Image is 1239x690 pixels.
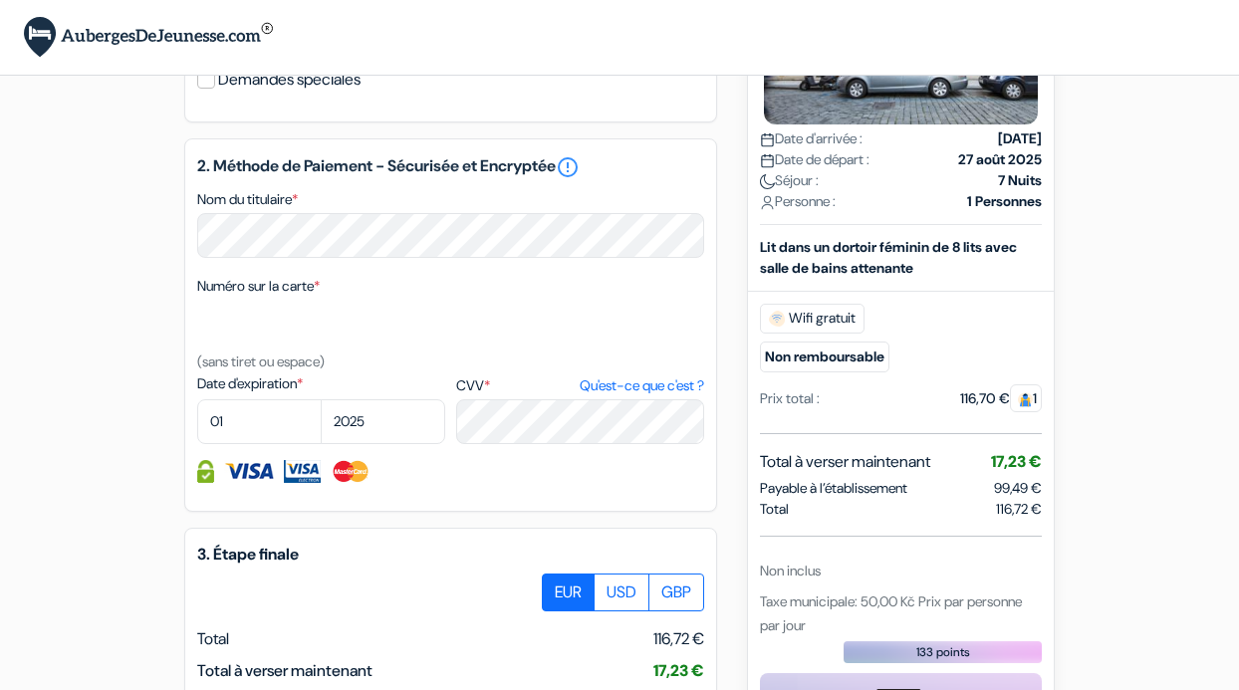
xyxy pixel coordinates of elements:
strong: 7 Nuits [998,169,1042,190]
small: Non remboursable [760,341,889,371]
img: user_icon.svg [760,194,775,209]
img: AubergesDeJeunesse.com [24,17,273,58]
strong: 1 Personnes [967,190,1042,211]
label: GBP [648,574,704,611]
span: 17,23 € [653,660,704,681]
span: 17,23 € [991,450,1042,471]
strong: 27 août 2025 [958,148,1042,169]
span: Personne : [760,190,836,211]
span: Payable à l’établissement [760,477,907,498]
label: EUR [542,574,595,611]
a: Qu'est-ce que c'est ? [580,375,704,396]
label: Date d'expiration [197,373,445,394]
img: Information de carte de crédit entièrement encryptée et sécurisée [197,460,214,483]
small: (sans tiret ou espace) [197,352,325,370]
img: moon.svg [760,173,775,188]
span: 133 points [916,642,970,660]
img: calendar.svg [760,152,775,167]
b: Lit dans un dortoir féminin de 8 lits avec salle de bains attenante [760,237,1017,276]
span: 99,49 € [994,478,1042,496]
img: Visa Electron [284,460,320,483]
span: Wifi gratuit [760,303,865,333]
div: 116,70 € [960,387,1042,408]
div: Non inclus [760,560,1042,580]
label: Nom du titulaire [197,189,298,210]
strong: [DATE] [998,127,1042,148]
div: Basic radio toggle button group [543,574,704,611]
span: Date d'arrivée : [760,127,863,148]
h5: 2. Méthode de Paiement - Sécurisée et Encryptée [197,155,704,179]
img: calendar.svg [760,131,775,146]
label: Numéro sur la carte [197,276,320,297]
img: Master Card [331,460,372,483]
span: Total [760,498,789,519]
label: CVV [456,375,704,396]
span: Date de départ : [760,148,869,169]
span: Total à verser maintenant [197,660,372,681]
span: 116,72 € [996,498,1042,519]
span: 116,72 € [653,627,704,651]
label: Demandes spéciales [218,66,361,94]
span: 1 [1010,383,1042,411]
span: Total à verser maintenant [760,449,930,473]
h5: 3. Étape finale [197,545,704,564]
span: Séjour : [760,169,819,190]
span: Total [197,628,229,649]
a: error_outline [556,155,580,179]
label: USD [594,574,649,611]
img: free_wifi.svg [769,310,785,326]
img: guest.svg [1018,391,1033,406]
div: Prix total : [760,387,820,408]
img: Visa [224,460,274,483]
span: Taxe municipale: 50,00 Kč Prix par personne par jour [760,591,1022,633]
